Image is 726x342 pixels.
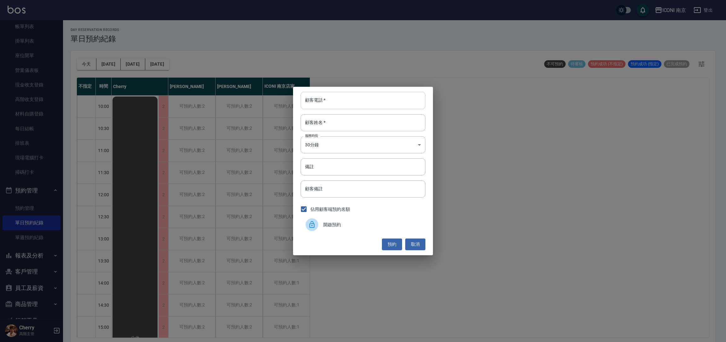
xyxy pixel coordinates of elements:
button: 預約 [382,239,402,250]
div: 30分鐘 [301,136,425,153]
div: 開啟預約 [301,216,425,233]
button: 取消 [405,239,425,250]
label: 服務時長 [305,133,318,138]
span: 佔用顧客端預約名額 [310,206,350,213]
span: 開啟預約 [323,221,420,228]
